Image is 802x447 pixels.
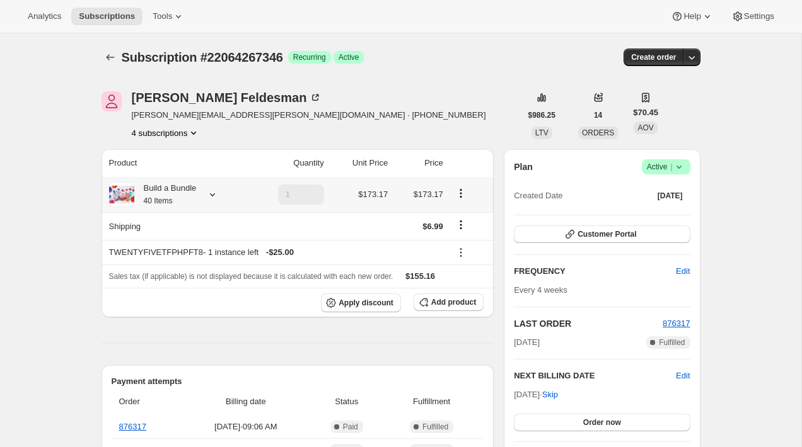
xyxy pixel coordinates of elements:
button: 876317 [663,317,690,330]
span: $986.25 [528,110,555,120]
div: TWENTYFIVETFPHPFT8 - 1 instance left [109,246,443,259]
span: Paid [343,422,358,432]
button: Analytics [20,8,69,25]
h2: Payment attempts [112,375,484,388]
h2: NEXT BILLING DATE [514,370,676,382]
button: Create order [624,48,683,66]
span: 14 [594,110,602,120]
span: $6.99 [422,222,443,231]
th: Price [392,149,447,177]
span: Active [339,52,359,62]
span: Create order [631,52,676,62]
button: Product actions [451,186,471,200]
div: Build a Bundle [134,182,197,207]
th: Product [102,149,248,177]
button: 14 [586,106,610,124]
div: [PERSON_NAME] Feldesman [132,91,322,104]
span: Every 4 weeks [514,285,567,295]
th: Unit Price [328,149,392,177]
span: Apply discount [339,298,393,308]
button: Edit [668,261,697,281]
span: Customer Portal [578,229,636,239]
span: [DATE] · 09:06 AM [185,421,306,433]
button: Edit [676,370,690,382]
button: Product actions [132,127,200,139]
th: Shipping [102,212,248,240]
button: Add product [414,293,484,311]
h2: LAST ORDER [514,317,663,330]
span: $70.45 [633,106,658,119]
span: Order now [583,417,621,427]
button: Order now [514,414,690,431]
button: $986.25 [521,106,563,124]
span: [DATE] · [514,390,558,399]
th: Quantity [248,149,327,177]
span: Skip [542,388,558,401]
button: Subscriptions [71,8,142,25]
span: Help [683,11,700,21]
span: [DATE] [514,336,540,349]
span: $155.16 [405,271,435,281]
span: [PERSON_NAME][EMAIL_ADDRESS][PERSON_NAME][DOMAIN_NAME] · [PHONE_NUMBER] [132,109,486,122]
span: Settings [744,11,774,21]
span: AOV [637,123,653,132]
span: $173.17 [414,190,443,199]
span: Jared Feldesman [102,91,122,111]
span: Subscription #22064267346 [122,50,283,64]
span: Fulfilled [659,337,685,348]
span: Recurring [293,52,326,62]
span: Analytics [28,11,61,21]
button: Subscriptions [102,48,119,66]
span: Subscriptions [79,11,135,21]
span: LTV [535,128,549,137]
button: Customer Portal [514,225,690,243]
span: Billing date [185,395,306,408]
span: Edit [676,265,690,278]
a: 876317 [119,422,146,431]
span: Status [313,395,380,408]
h2: FREQUENCY [514,265,676,278]
span: Add product [431,297,476,307]
span: Fulfilled [422,422,448,432]
span: Fulfillment [387,395,476,408]
button: Apply discount [321,293,401,312]
span: ORDERS [582,128,614,137]
span: Active [647,161,685,173]
button: Help [663,8,721,25]
button: Shipping actions [451,218,471,232]
h2: Plan [514,161,533,173]
span: Tools [153,11,172,21]
span: - $25.00 [266,246,294,259]
a: 876317 [663,319,690,328]
span: [DATE] [658,191,683,201]
span: Sales tax (if applicable) is not displayed because it is calculated with each new order. [109,272,393,281]
span: Created Date [514,190,562,202]
span: $173.17 [358,190,388,199]
button: Skip [535,385,566,405]
button: Settings [724,8,782,25]
th: Order [112,388,182,416]
button: [DATE] [650,187,690,205]
small: 40 Items [144,196,173,205]
span: | [670,162,672,172]
button: Tools [145,8,192,25]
